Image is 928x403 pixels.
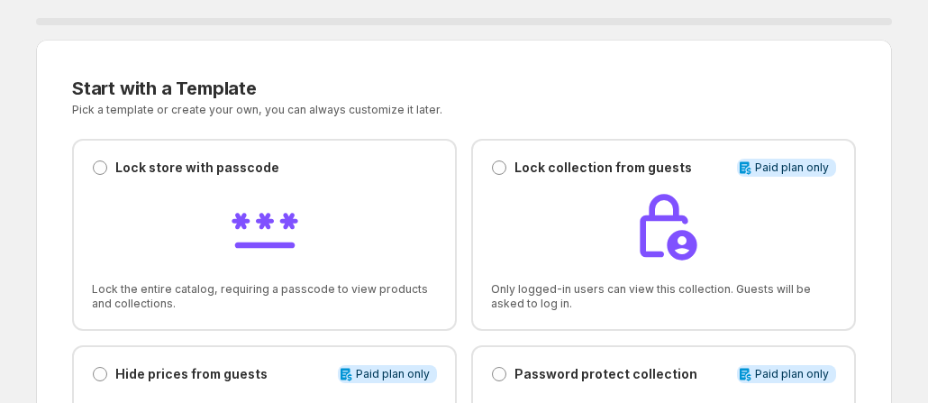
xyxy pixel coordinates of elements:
img: Lock store with passcode [229,191,301,263]
p: Hide prices from guests [115,365,268,383]
img: Lock collection from guests [628,191,700,263]
p: Lock collection from guests [514,159,692,177]
p: Lock store with passcode [115,159,279,177]
span: Paid plan only [755,367,829,381]
span: Lock the entire catalog, requiring a passcode to view products and collections. [92,282,437,311]
span: Only logged-in users can view this collection. Guests will be asked to log in. [491,282,836,311]
span: Paid plan only [356,367,430,381]
span: Start with a Template [72,78,257,99]
p: Password protect collection [514,365,697,383]
span: Paid plan only [755,160,829,175]
p: Pick a template or create your own, you can always customize it later. [72,103,642,117]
